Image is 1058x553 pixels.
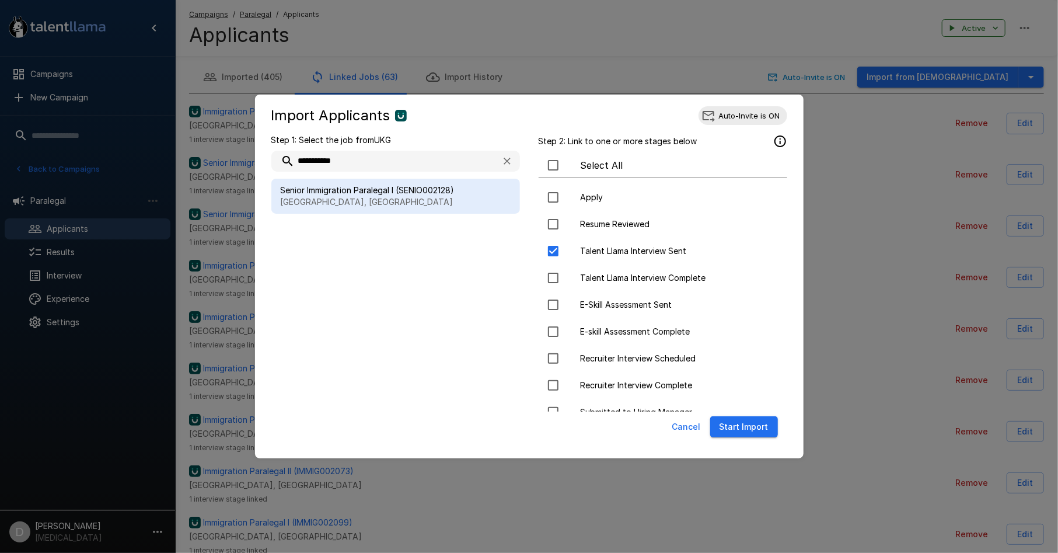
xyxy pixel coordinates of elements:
div: E-skill Assessment Complete [539,319,787,344]
div: Apply [539,185,787,210]
div: E-Skill Assessment Sent [539,293,787,317]
p: Step 1: Select the job from UKG [271,134,520,146]
span: Select All [581,158,778,172]
button: Start Import [710,416,778,438]
span: Talent Llama Interview Sent [581,245,778,257]
div: Talent Llama Interview Sent [539,239,787,263]
svg: Applicants that are currently in these stages will be imported. [773,134,787,148]
span: Apply [581,192,778,203]
p: [GEOGRAPHIC_DATA], [GEOGRAPHIC_DATA] [281,196,511,208]
span: Recruiter Interview Scheduled [581,353,778,364]
span: Submitted to Hiring Manager [581,406,778,418]
div: Submitted to Hiring Manager [539,400,787,425]
span: Talent Llama Interview Complete [581,272,778,284]
span: Senior Immigration Paralegal I (SENIO002128) [281,185,511,196]
div: Resume Reviewed [539,212,787,236]
img: ukg_logo.jpeg [395,110,407,121]
button: Cancel [668,416,706,438]
div: Recruiter Interview Scheduled [539,346,787,371]
span: Resume Reviewed [581,218,778,230]
p: Step 2: Link to one or more stages below [539,135,697,147]
div: Select All [539,153,787,178]
span: E-Skill Assessment Sent [581,299,778,311]
span: E-skill Assessment Complete [581,326,778,338]
h5: Import Applicants [271,106,390,125]
div: Talent Llama Interview Complete [539,266,787,290]
span: Recruiter Interview Complete [581,380,778,391]
div: Recruiter Interview Complete [539,373,787,398]
div: Senior Immigration Paralegal I (SENIO002128)[GEOGRAPHIC_DATA], [GEOGRAPHIC_DATA] [271,179,520,214]
span: Auto-Invite is ON [712,111,787,120]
